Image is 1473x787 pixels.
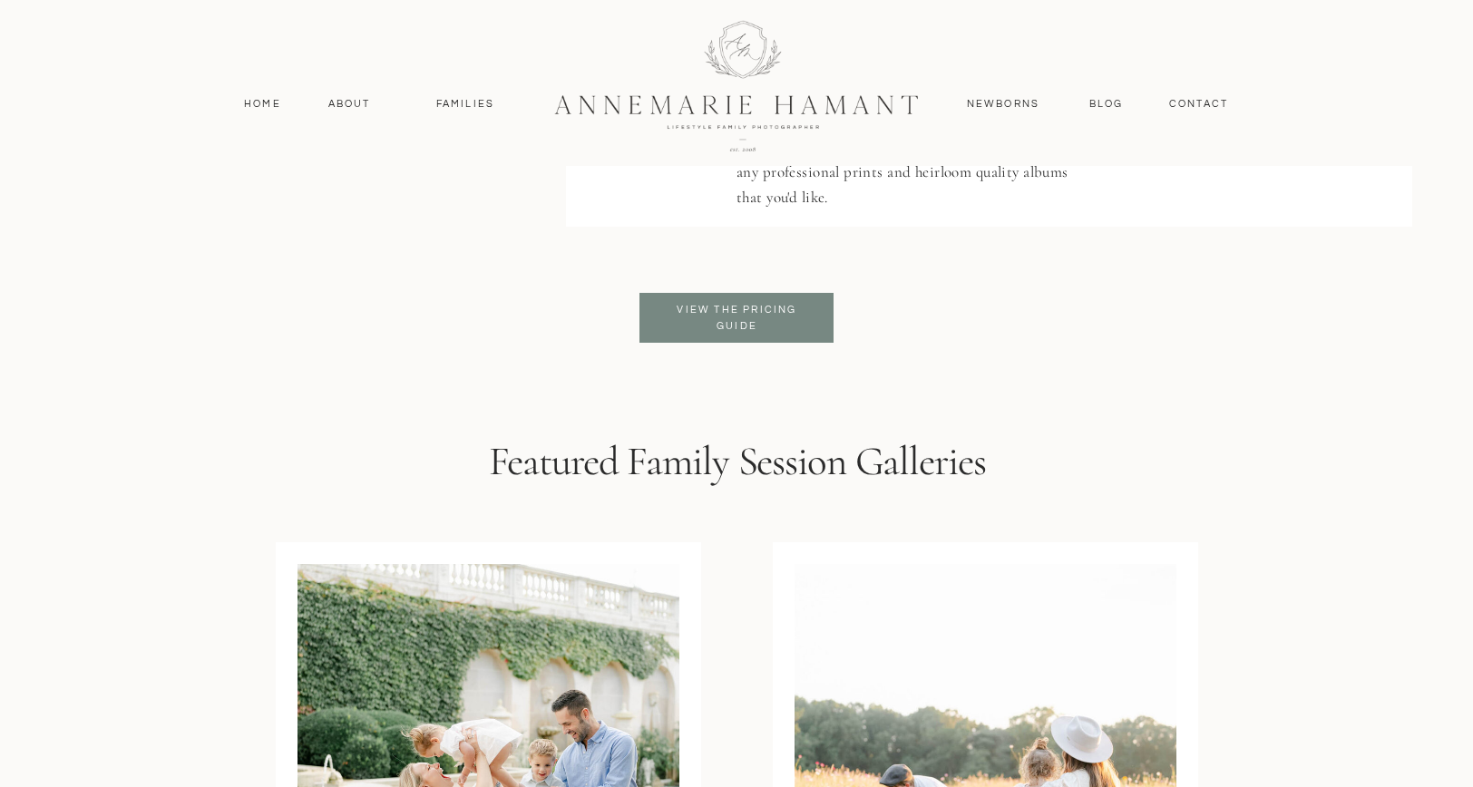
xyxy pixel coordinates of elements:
a: Newborns [960,96,1047,112]
a: Families [424,96,506,112]
a: Home [236,96,289,112]
a: Blog [1085,96,1127,112]
a: View the pricing guide [663,302,811,335]
a: contact [1159,96,1238,112]
h3: Featured Family Session Galleries [410,437,1064,495]
a: About [323,96,376,112]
